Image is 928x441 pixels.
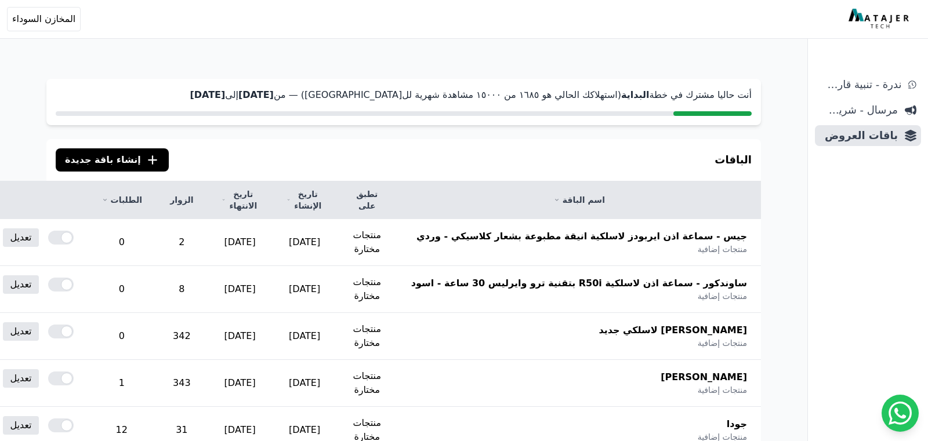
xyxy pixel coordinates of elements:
strong: [DATE] [190,89,225,100]
td: منتجات مختارة [337,266,397,313]
th: تطبق على [337,181,397,219]
td: [DATE] [208,266,273,313]
td: 1 [88,360,156,407]
td: منتجات مختارة [337,360,397,407]
td: 0 [88,313,156,360]
span: المخازن السوداء [12,12,75,26]
strong: [DATE] [238,89,274,100]
a: تاريخ الانتهاء [222,188,259,212]
span: ندرة - تنبية قارب علي النفاذ [820,76,901,93]
span: باقات العروض [820,127,898,144]
strong: البداية [621,89,649,100]
a: تعديل [3,275,38,294]
span: منتجات إضافية [698,337,747,349]
td: [DATE] [208,219,273,266]
td: 0 [88,266,156,313]
a: تاريخ الإنشاء [287,188,323,212]
span: منتجات إضافية [698,243,747,255]
td: [DATE] [273,219,337,266]
h3: الباقات [715,152,752,168]
td: [DATE] [273,313,337,360]
span: ساوندكور - سماعة اذن لاسلكية R50i بتقنية ترو وايرليس 30 ساعة - اسود [411,276,747,290]
a: تعديل [3,416,38,435]
td: 0 [88,219,156,266]
td: 343 [156,360,208,407]
td: [DATE] [208,313,273,360]
span: جيس - سماعة اذن ايربودز لاسلكية انيقة مطبوعة بشعار كلاسيكي - وردي [416,229,747,243]
td: 8 [156,266,208,313]
td: 342 [156,313,208,360]
td: [DATE] [273,360,337,407]
button: المخازن السوداء [7,7,81,31]
span: [PERSON_NAME] لاسلكي جديد [599,323,747,337]
p: أنت حاليا مشترك في خطة (استهلاكك الحالي هو ١٦٨٥ من ١٥۰۰۰ مشاهدة شهرية لل[GEOGRAPHIC_DATA]) — من إلى [56,88,752,102]
td: منتجات مختارة [337,219,397,266]
a: الطلبات [101,194,142,206]
a: تعديل [3,369,38,388]
a: اسم الباقة [411,194,747,206]
td: 2 [156,219,208,266]
span: مرسال - شريط دعاية [820,102,898,118]
img: MatajerTech Logo [849,9,912,30]
span: إنشاء باقة جديدة [65,153,141,167]
td: [DATE] [273,266,337,313]
span: جودا [727,417,747,431]
button: إنشاء باقة جديدة [56,148,169,172]
span: [PERSON_NAME] [661,370,747,384]
a: تعديل [3,228,38,247]
th: الزوار [156,181,208,219]
span: منتجات إضافية [698,384,747,396]
a: تعديل [3,322,38,341]
span: منتجات إضافية [698,290,747,302]
td: [DATE] [208,360,273,407]
td: منتجات مختارة [337,313,397,360]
